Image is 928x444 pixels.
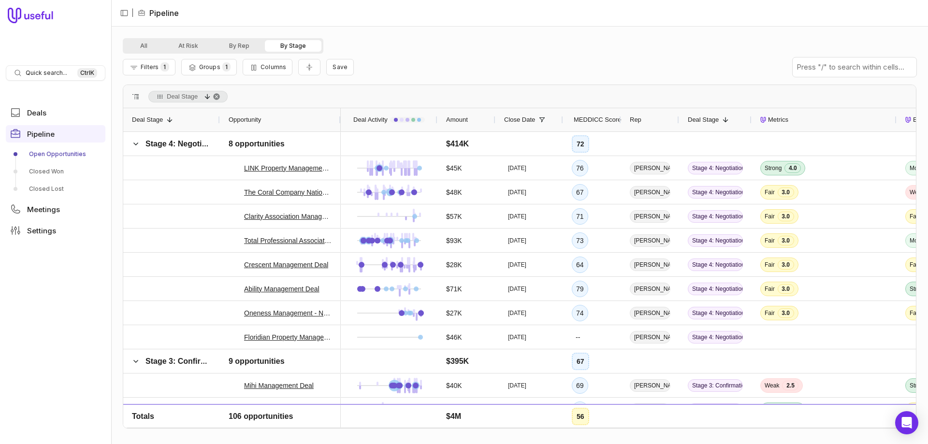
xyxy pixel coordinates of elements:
time: [DATE] [508,213,526,220]
span: Weak [765,382,779,389]
div: 72 [577,138,584,150]
button: By Rep [214,40,265,52]
a: Crummack [PERSON_NAME] Deal [244,404,332,415]
time: [DATE] [508,164,526,172]
a: Deals [6,104,105,121]
div: Metrics [760,108,888,131]
a: Mihi Management Deal [244,380,314,391]
span: 4.0 [784,405,801,415]
button: By Stage [265,40,321,52]
div: 73 [576,235,584,246]
span: Stage 3: Confirmation [145,357,226,365]
a: The Coral Company Nationals [244,186,332,198]
span: 2.5 [782,381,798,390]
span: Stage 4: Negotiation [688,283,743,295]
time: [DATE] [508,188,526,196]
span: 1 [160,62,169,72]
a: Crescent Management Deal [244,259,328,271]
button: Filter Pipeline [123,59,175,75]
span: Amount [446,114,468,126]
div: 76 [576,162,584,174]
div: 74 [576,307,584,319]
span: Stage 4: Negotiation [688,162,743,174]
span: $48K [446,186,462,198]
span: Fields Pierce [630,403,670,416]
span: [PERSON_NAME] [630,162,670,174]
kbd: Ctrl K [77,68,97,78]
div: 66 [576,404,584,415]
span: Deals [27,109,46,116]
span: [PERSON_NAME] [630,428,670,440]
button: Columns [243,59,292,75]
span: [PERSON_NAME] [630,283,670,295]
div: 67 [576,186,584,198]
span: $28K [446,259,462,271]
a: Settings [6,222,105,239]
button: Group Pipeline [181,59,237,75]
span: Deal Stage [132,114,163,126]
button: Collapse sidebar [117,6,131,20]
span: $40K [446,380,462,391]
span: $93K [446,235,462,246]
a: Pipeline [6,125,105,143]
span: 3.0 [778,187,794,197]
span: Fair [765,213,775,220]
span: Deal Activity [353,114,388,126]
span: $27K [446,307,462,319]
span: Rep [630,114,641,126]
span: Fair [765,261,775,269]
span: Strong [765,164,782,172]
span: 3.0 [778,260,794,270]
span: Quick search... [26,69,67,77]
span: Metrics [768,114,788,126]
span: $414K [446,138,469,150]
time: [DATE] [508,237,526,244]
span: Stage 4: Negotiation [688,234,743,247]
a: Floridian Property Management - New Deal [244,331,332,343]
div: 64 [576,259,584,271]
time: [DATE] [508,333,526,341]
span: $0 [446,404,454,415]
button: At Risk [163,40,214,52]
span: Deal Stage [688,114,719,126]
span: 4.0 [784,163,801,173]
a: LINK Property Management - New Deal [244,162,332,174]
span: Pipeline [27,130,55,138]
span: $45K [446,162,462,174]
a: Ability Management Deal [244,283,319,295]
a: Clarity Association Management Services, Inc. Deal [244,211,332,222]
span: Groups [199,63,220,71]
a: Open Opportunities [6,146,105,162]
span: | [131,7,134,19]
span: Fair [765,188,775,196]
span: Opportunity [229,114,261,126]
span: Stage 3: Confirmation [688,428,743,440]
span: 3.0 [778,284,794,294]
time: [DATE] [508,382,526,389]
span: MEDDICC Score [574,114,621,126]
span: Filters [141,63,159,71]
div: MEDDICC Score [572,108,612,131]
span: [PERSON_NAME] [630,379,670,392]
div: 71 [576,211,584,222]
span: $46K [446,331,462,343]
span: Meetings [27,206,60,213]
time: [DATE] [508,406,526,414]
span: Fair [765,285,775,293]
span: [PERSON_NAME] [630,331,670,344]
span: $90K [446,428,462,440]
span: Stage 4: Negotiation [688,258,743,271]
span: Deal Stage, descending. Press ENTER to sort. Press DELETE to remove [148,91,228,102]
span: Stage 3: Confirmation [688,379,743,392]
time: [DATE] [508,285,526,293]
span: Strong [765,406,782,414]
a: Closed Won [6,164,105,179]
span: 8 opportunities [229,138,285,150]
span: Stage 4: Negotiation [688,186,743,199]
span: Stage 3: Confirmation [688,403,743,416]
div: 67 [577,356,584,367]
span: 9 opportunities [229,356,285,367]
div: 69 [576,380,584,391]
a: Closed Lost [6,181,105,197]
span: [PERSON_NAME] [630,210,670,223]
